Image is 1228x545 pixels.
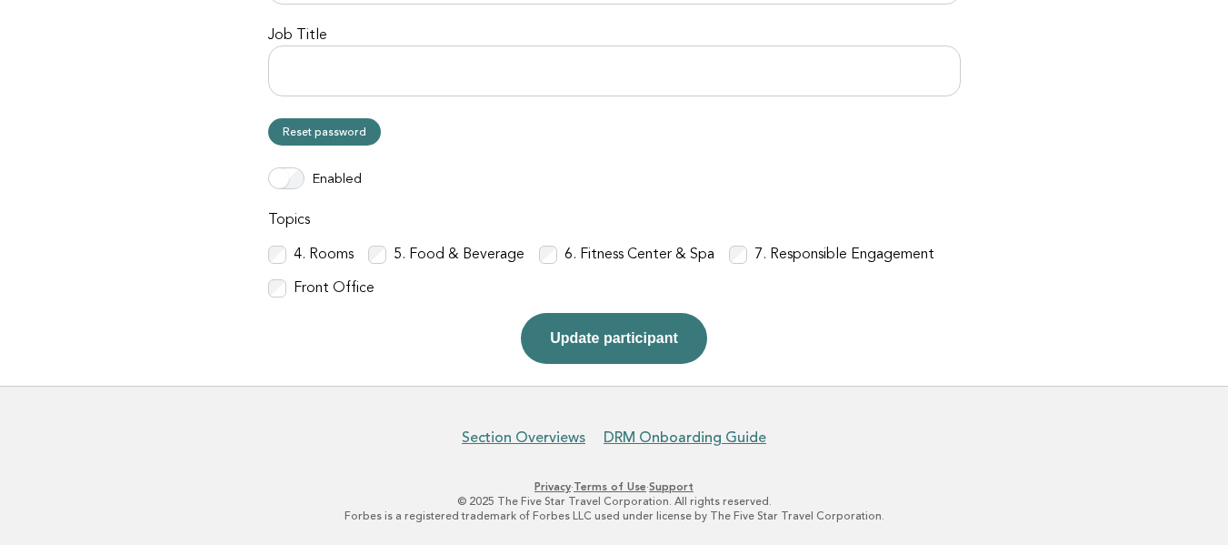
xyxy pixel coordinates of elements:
label: Front Office [294,279,374,298]
p: · · [58,479,1171,494]
label: 6. Fitness Center & Spa [564,246,714,265]
a: Support [649,480,694,493]
button: Update participant [521,313,706,364]
p: © 2025 The Five Star Travel Corporation. All rights reserved. [58,494,1171,509]
p: Forbes is a registered trademark of Forbes LLC used under license by The Five Star Travel Corpora... [58,509,1171,523]
label: 4. Rooms [294,246,354,265]
label: 5. Food & Beverage [394,246,524,265]
a: Section Overviews [462,429,585,447]
label: 7. Responsible Engagement [754,246,934,265]
a: Terms of Use [574,480,646,493]
label: Job Title [268,26,961,45]
a: DRM Onboarding Guide [604,429,766,447]
a: Reset password [268,118,381,146]
label: Enabled [312,171,362,189]
label: Topics [268,211,961,230]
a: Privacy [534,480,571,493]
